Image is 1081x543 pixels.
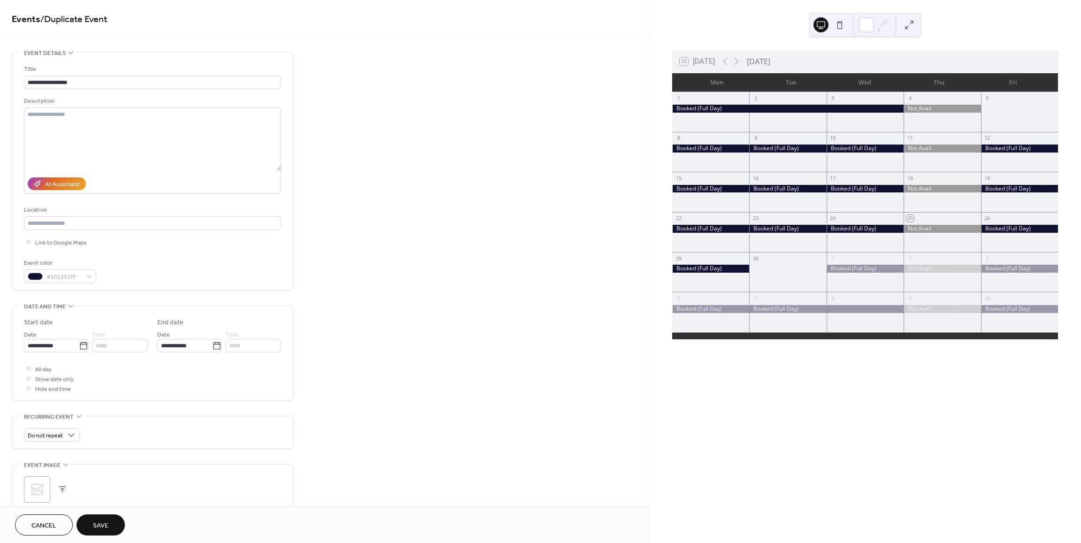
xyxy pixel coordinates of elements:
[24,205,279,215] div: Location
[906,135,913,142] div: 11
[31,521,56,531] span: Cancel
[906,175,913,182] div: 18
[24,460,61,470] span: Event image
[24,48,66,58] span: Event details
[902,73,976,92] div: Thu
[672,145,749,153] div: Booked (Full Day)
[157,318,184,328] div: End date
[672,185,749,193] div: Booked (Full Day)
[93,521,108,531] span: Save
[675,175,682,182] div: 15
[752,295,759,302] div: 7
[984,135,991,142] div: 12
[747,56,770,67] div: [DATE]
[77,514,125,535] button: Save
[906,295,913,302] div: 9
[675,215,682,222] div: 22
[35,384,71,394] span: Hide end time
[24,96,279,106] div: Description
[680,73,754,92] div: Mon
[981,185,1058,193] div: Booked (Full Day)
[46,272,81,282] span: #101231FF
[45,180,79,190] div: AI Assistant
[827,265,904,273] div: Booked (Full Day)
[92,330,105,340] span: Time
[675,295,682,302] div: 6
[752,175,759,182] div: 16
[904,305,981,313] div: Not Avail
[981,145,1058,153] div: Booked (Full Day)
[24,302,66,312] span: Date and time
[749,185,826,193] div: Booked (Full Day)
[675,255,682,262] div: 29
[752,255,759,262] div: 30
[827,225,904,233] div: Booked (Full Day)
[24,412,74,422] span: Recurring event
[672,105,904,113] div: Booked (Full Day)
[984,295,991,302] div: 10
[35,238,87,248] span: Link to Google Maps
[675,95,682,102] div: 1
[28,177,86,190] button: AI Assistant
[672,225,749,233] div: Booked (Full Day)
[24,330,37,340] span: Date
[981,265,1058,273] div: Booked (Full Day)
[828,73,902,92] div: Wed
[906,255,913,262] div: 2
[752,95,759,102] div: 2
[906,95,913,102] div: 4
[24,258,94,268] div: Event color
[984,95,991,102] div: 5
[984,175,991,182] div: 19
[829,215,836,222] div: 24
[24,318,53,328] div: Start date
[984,255,991,262] div: 3
[749,225,826,233] div: Booked (Full Day)
[904,105,981,113] div: Not Avail
[904,185,981,193] div: Not Avail
[981,225,1058,233] div: Booked (Full Day)
[829,135,836,142] div: 10
[904,225,981,233] div: Not Avail
[829,295,836,302] div: 8
[672,305,749,313] div: Booked (Full Day)
[35,365,52,375] span: All day
[28,430,63,441] span: Do not repeat
[829,175,836,182] div: 17
[904,145,981,153] div: Not Avail
[984,215,991,222] div: 26
[749,145,826,153] div: Booked (Full Day)
[24,64,279,74] div: Title
[904,265,981,273] div: Not Avail
[752,215,759,222] div: 23
[35,375,74,384] span: Show date only
[749,305,904,313] div: Booked (Full Day)
[976,73,1050,92] div: Fri
[12,10,40,29] a: Events
[829,255,836,262] div: 1
[24,476,50,503] div: ;
[675,135,682,142] div: 8
[15,514,73,535] button: Cancel
[754,73,828,92] div: Tue
[827,145,904,153] div: Booked (Full Day)
[827,185,904,193] div: Booked (Full Day)
[981,305,1058,313] div: Booked (Full Day)
[157,330,170,340] span: Date
[40,10,107,29] span: / Duplicate Event
[829,95,836,102] div: 3
[752,135,759,142] div: 9
[225,330,238,340] span: Time
[672,265,749,273] div: Booked (Full Day)
[906,215,913,222] div: 25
